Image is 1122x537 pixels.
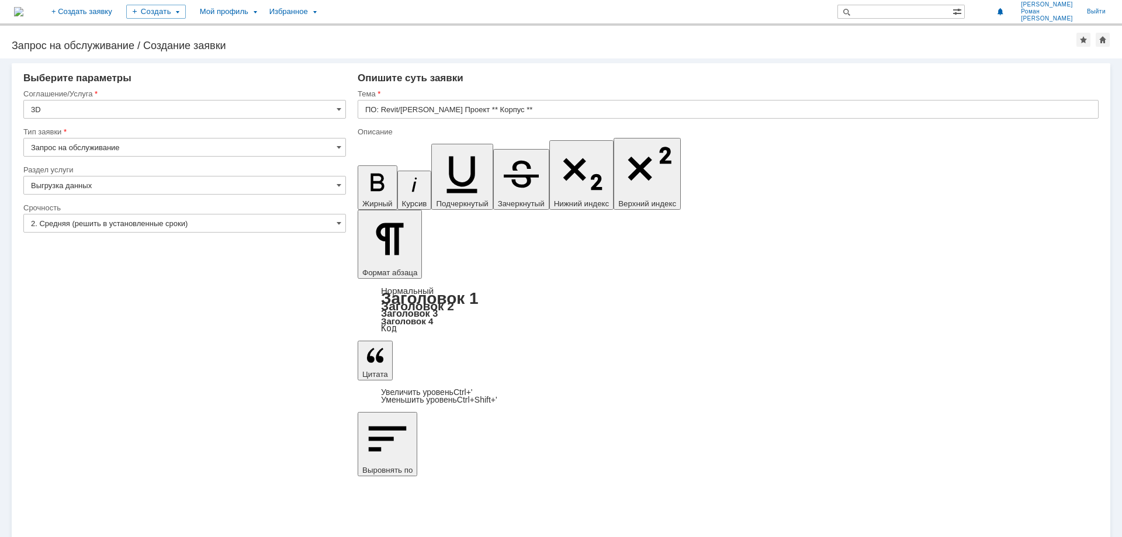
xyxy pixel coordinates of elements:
[436,199,488,208] span: Подчеркнутый
[358,412,417,476] button: Выровнять по
[1096,33,1110,47] div: Сделать домашней страницей
[1021,1,1073,8] span: [PERSON_NAME]
[381,387,473,397] a: Increase
[614,138,681,210] button: Верхний индекс
[362,370,388,379] span: Цитата
[23,90,344,98] div: Соглашение/Услуга
[457,395,497,404] span: Ctrl+Shift+'
[23,166,344,174] div: Раздел услуги
[953,5,964,16] span: Расширенный поиск
[358,165,397,210] button: Жирный
[402,199,427,208] span: Курсив
[12,40,1076,51] div: Запрос на обслуживание / Создание заявки
[381,289,479,307] a: Заголовок 1
[493,149,549,210] button: Зачеркнутый
[453,387,473,397] span: Ctrl+'
[23,128,344,136] div: Тип заявки
[397,171,432,210] button: Курсив
[1021,8,1073,15] span: Роман
[14,7,23,16] a: Перейти на домашнюю страницу
[381,316,433,326] a: Заголовок 4
[23,72,131,84] span: Выберите параметры
[1076,33,1090,47] div: Добавить в избранное
[554,199,610,208] span: Нижний индекс
[358,128,1096,136] div: Описание
[618,199,676,208] span: Верхний индекс
[549,140,614,210] button: Нижний индекс
[14,7,23,16] img: logo
[362,199,393,208] span: Жирный
[23,204,344,212] div: Срочность
[358,287,1099,332] div: Формат абзаца
[1021,15,1073,22] span: [PERSON_NAME]
[381,395,497,404] a: Decrease
[126,5,186,19] div: Создать
[381,308,438,318] a: Заголовок 3
[381,286,434,296] a: Нормальный
[358,389,1099,404] div: Цитата
[358,90,1096,98] div: Тема
[381,323,397,334] a: Код
[362,466,413,474] span: Выровнять по
[358,72,463,84] span: Опишите суть заявки
[381,299,454,313] a: Заголовок 2
[362,268,417,277] span: Формат абзаца
[431,144,493,210] button: Подчеркнутый
[358,341,393,380] button: Цитата
[358,210,422,279] button: Формат абзаца
[498,199,545,208] span: Зачеркнутый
